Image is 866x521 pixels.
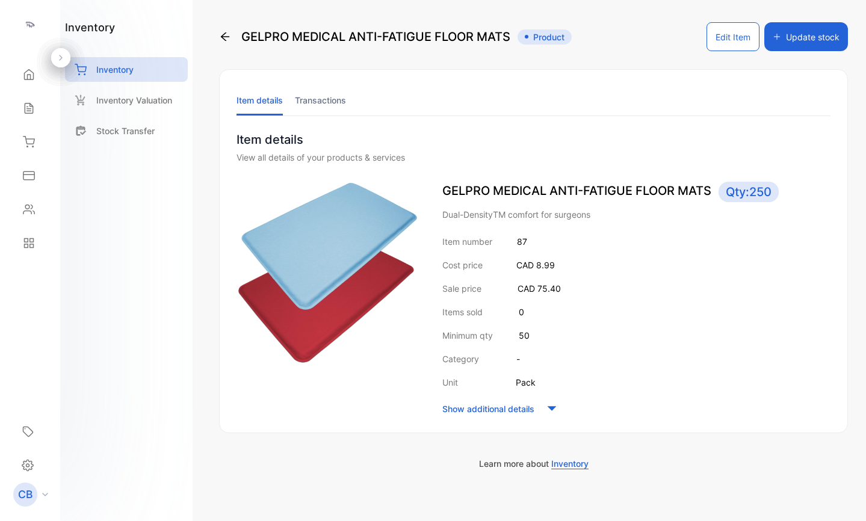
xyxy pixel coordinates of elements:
p: Pack [516,376,536,389]
span: Inventory [551,458,589,469]
h1: inventory [65,19,115,35]
p: Item details [237,131,830,149]
p: CB [18,487,32,502]
p: 50 [519,329,530,342]
p: GELPRO MEDICAL ANTI-FATIGUE FLOOR MATS [442,182,830,202]
p: Sale price [442,282,481,295]
div: View all details of your products & services [237,151,830,164]
button: Edit Item [707,22,759,51]
p: 87 [517,235,527,248]
p: 0 [519,306,524,318]
a: Inventory Valuation [65,88,188,113]
p: Show additional details [442,402,534,415]
div: GELPRO MEDICAL ANTI-FATIGUE FLOOR MATS [219,22,572,51]
a: Inventory [65,57,188,82]
p: Dual-DensityTM comfort for surgeons [442,208,830,221]
li: Transactions [295,85,346,116]
span: CAD 8.99 [516,260,555,270]
p: Inventory Valuation [96,94,172,106]
a: Stock Transfer [65,119,188,143]
p: Minimum qty [442,329,493,342]
span: CAD 75.40 [518,283,561,294]
p: Inventory [96,63,134,76]
iframe: LiveChat chat widget [815,470,866,521]
p: Unit [442,376,458,389]
p: Items sold [442,306,483,318]
p: Learn more about [219,457,848,470]
p: Stock Transfer [96,125,155,137]
img: logo [21,16,39,34]
p: Cost price [442,259,483,271]
span: Product [518,29,572,45]
p: Item number [442,235,492,248]
li: Item details [237,85,283,116]
span: Qty: 250 [719,182,779,202]
img: item [237,182,418,363]
button: Update stock [764,22,848,51]
p: - [516,353,520,365]
p: Category [442,353,479,365]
